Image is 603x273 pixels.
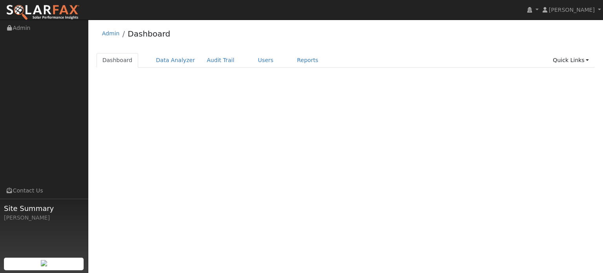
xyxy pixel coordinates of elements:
img: retrieve [41,260,47,266]
a: Quick Links [547,53,595,68]
img: SolarFax [6,4,80,21]
span: [PERSON_NAME] [549,7,595,13]
a: Dashboard [128,29,170,38]
a: Dashboard [97,53,139,68]
a: Data Analyzer [150,53,201,68]
div: [PERSON_NAME] [4,214,84,222]
a: Admin [102,30,120,37]
a: Reports [291,53,324,68]
a: Users [252,53,280,68]
a: Audit Trail [201,53,240,68]
span: Site Summary [4,203,84,214]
